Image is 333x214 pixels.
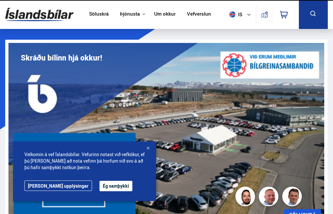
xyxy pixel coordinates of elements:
[120,11,140,17] button: Þjónusta
[24,181,92,191] a: [PERSON_NAME] upplýsingar
[236,188,256,207] img: nhp88E3Fdnt1Opn2.png
[89,11,109,18] a: Söluskrá
[100,181,132,191] button: Ég samþykki
[5,4,73,25] img: G0Ugv5HjCgRt.svg
[227,5,256,24] button: is
[21,53,102,62] h1: Skráðu bílinn hjá okkur!
[260,188,279,207] img: siFngHWaQ9KaOqBr.png
[227,11,243,18] span: is
[154,11,176,18] a: Um okkur
[187,11,211,18] a: Vefverslun
[24,151,145,171] span: Velkomin á vef Íslandsbílar. Vefurinn notast við vefkökur, ef þú [PERSON_NAME] að nota vefinn þá ...
[229,11,235,18] img: svg+xml;base64,PHN2ZyB4bWxucz0iaHR0cDovL3d3dy53My5vcmcvMjAwMC9zdmciIHdpZHRoPSI1MTIiIGhlaWdodD0iNT...
[283,188,303,207] img: FbJEzSuNWCJXmdc-.webp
